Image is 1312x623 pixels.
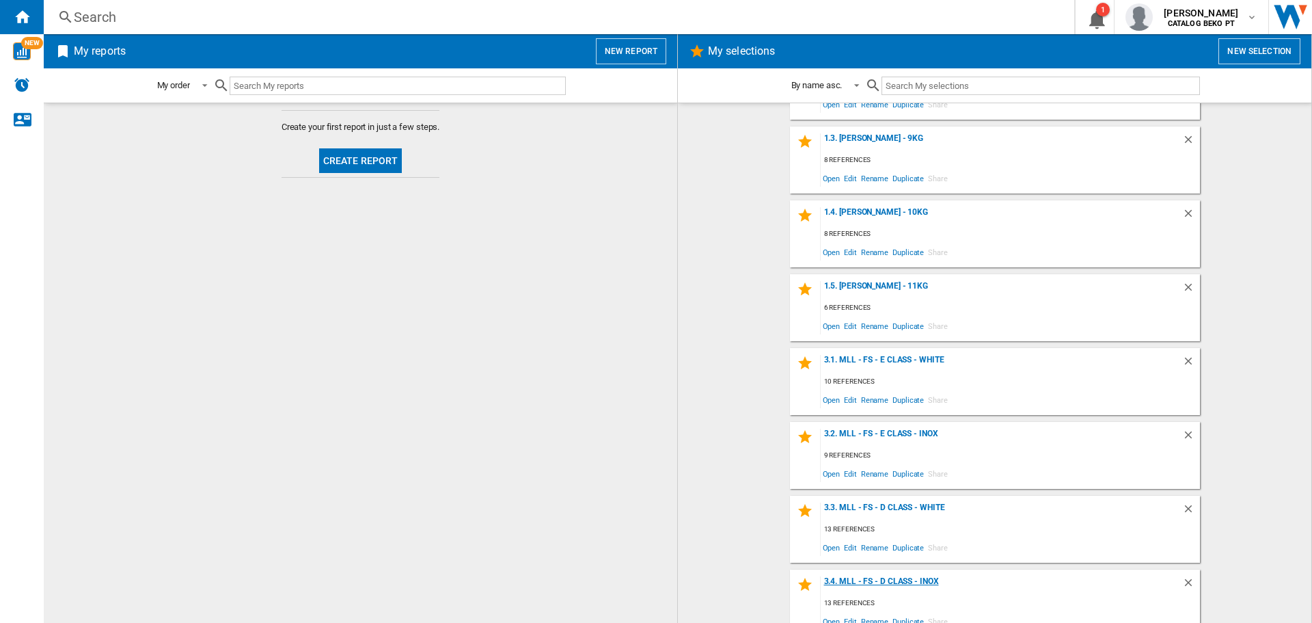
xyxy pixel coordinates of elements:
img: wise-card.svg [13,42,31,60]
span: Edit [842,464,859,483]
span: Share [926,317,950,335]
div: 8 references [821,226,1200,243]
div: 1.3. [PERSON_NAME] - 9Kg [821,133,1182,152]
span: Open [821,464,843,483]
span: Share [926,464,950,483]
span: NEW [21,37,43,49]
img: alerts-logo.svg [14,77,30,93]
span: Duplicate [890,243,926,261]
span: [PERSON_NAME] [1164,6,1238,20]
span: Rename [859,390,890,409]
span: Edit [842,169,859,187]
div: 6 references [821,300,1200,317]
input: Search My reports [230,77,566,95]
div: 10 references [821,373,1200,390]
h2: My reports [71,38,128,64]
span: Edit [842,390,859,409]
span: Share [926,243,950,261]
span: Edit [842,538,859,557]
span: Edit [842,95,859,114]
div: Delete [1182,576,1200,595]
span: Edit [842,243,859,261]
div: Search [74,8,1039,27]
span: Share [926,390,950,409]
span: Rename [859,243,890,261]
span: Rename [859,95,890,114]
span: Duplicate [890,538,926,557]
div: 3.3. MLL - FS - D Class - White [821,503,1182,521]
img: profile.jpg [1125,3,1153,31]
div: Delete [1182,429,1200,447]
h2: My selections [705,38,778,64]
span: Duplicate [890,464,926,483]
span: Open [821,243,843,261]
button: New selection [1218,38,1300,64]
input: Search My selections [881,77,1199,95]
div: Delete [1182,281,1200,300]
div: Delete [1182,133,1200,152]
div: 13 references [821,521,1200,538]
span: Duplicate [890,169,926,187]
div: 1 [1096,3,1110,16]
span: Duplicate [890,390,926,409]
div: 9 references [821,447,1200,464]
div: 3.4. MLL - FS - D Class - Inox [821,576,1182,595]
button: New report [596,38,666,64]
span: Open [821,169,843,187]
span: Duplicate [890,317,926,335]
span: Rename [859,538,890,557]
div: 1.5. [PERSON_NAME] - 11Kg [821,281,1182,300]
div: 1.4. [PERSON_NAME] - 10Kg [821,207,1182,226]
span: Share [926,95,950,114]
span: Open [821,317,843,335]
div: 3.1. MLL - FS - E Class - White [821,355,1182,373]
span: Share [926,538,950,557]
span: Share [926,169,950,187]
span: Open [821,95,843,114]
button: Create report [319,148,402,173]
b: CATALOG BEKO PT [1168,19,1235,28]
span: Open [821,538,843,557]
span: Rename [859,464,890,483]
div: Delete [1182,503,1200,521]
span: Rename [859,169,890,187]
span: Edit [842,317,859,335]
span: Duplicate [890,95,926,114]
span: Open [821,390,843,409]
div: Delete [1182,355,1200,373]
div: 13 references [821,595,1200,612]
span: Create your first report in just a few steps. [282,121,440,133]
span: Rename [859,317,890,335]
div: By name asc. [791,80,843,90]
div: My order [157,80,190,90]
div: 3.2. MLL - FS - E Class - Inox [821,429,1182,447]
div: Delete [1182,207,1200,226]
div: 8 references [821,152,1200,169]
